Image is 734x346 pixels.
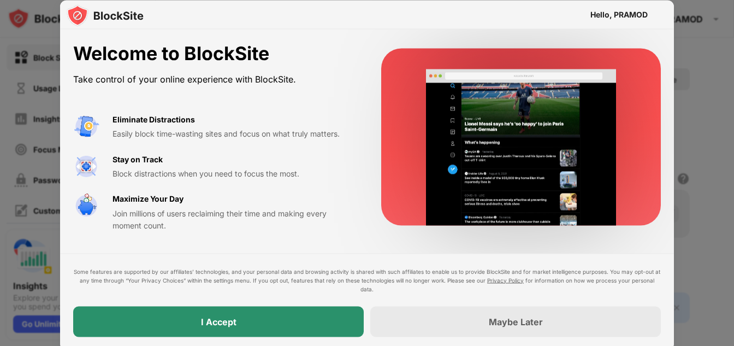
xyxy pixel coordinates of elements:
[113,153,163,165] div: Stay on Track
[73,193,99,219] img: value-safe-time.svg
[73,153,99,179] img: value-focus.svg
[113,167,355,179] div: Block distractions when you need to focus the most.
[113,128,355,140] div: Easily block time-wasting sites and focus on what truly matters.
[67,4,144,26] img: logo-blocksite.svg
[73,43,355,65] div: Welcome to BlockSite
[487,277,524,283] a: Privacy Policy
[73,113,99,139] img: value-avoid-distractions.svg
[73,71,355,87] div: Take control of your online experience with BlockSite.
[113,193,183,205] div: Maximize Your Day
[113,113,195,125] div: Eliminate Distractions
[73,267,661,293] div: Some features are supported by our affiliates’ technologies, and your personal data and browsing ...
[489,316,543,327] div: Maybe Later
[201,316,236,327] div: I Accept
[590,10,648,19] div: Hello, PRAMOD
[113,207,355,232] div: Join millions of users reclaiming their time and making every moment count.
